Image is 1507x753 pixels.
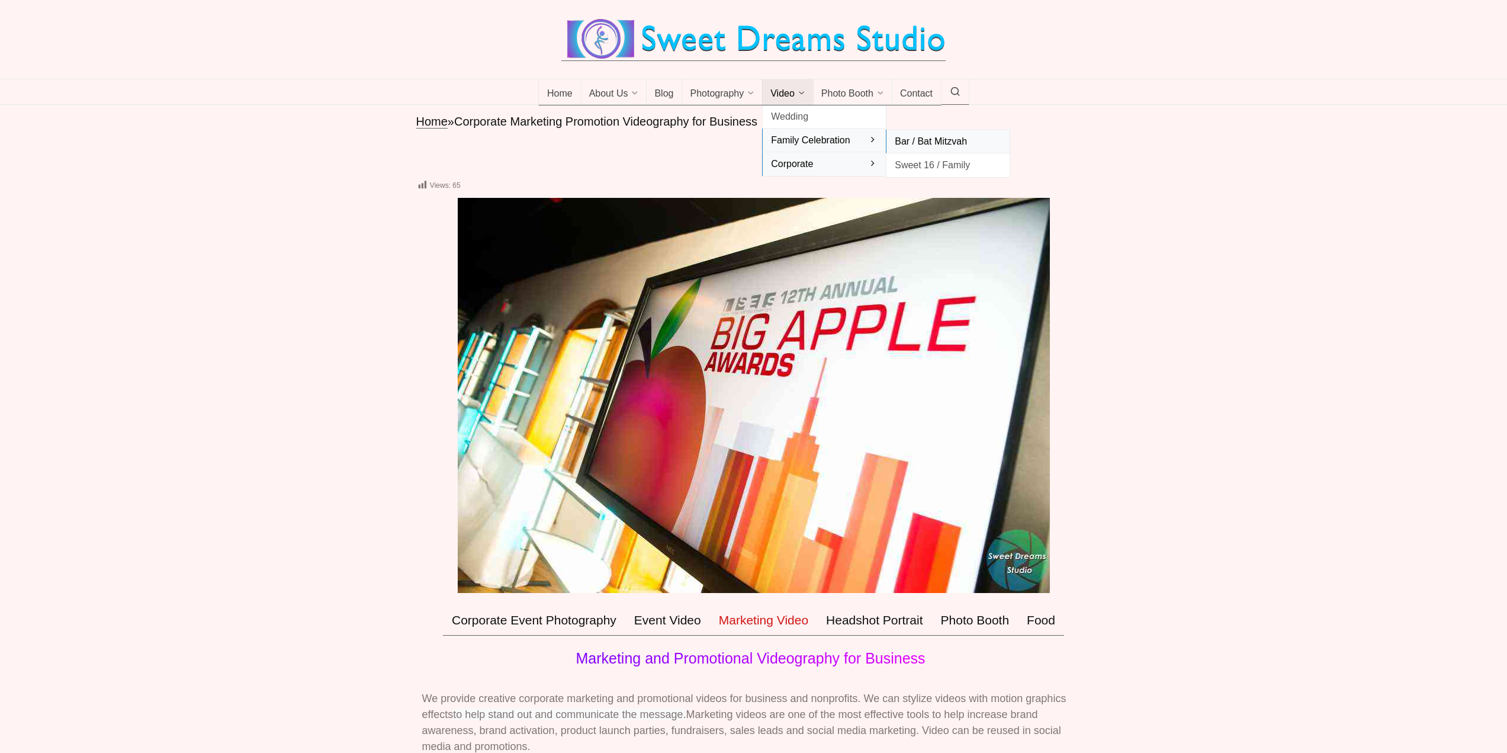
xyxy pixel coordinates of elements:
span: Family Celebration [771,132,878,148]
a: Blog [646,79,682,105]
a: Bar / Bat Mitzvah [886,130,1010,153]
a: Sweet 16 / Family [886,153,1010,177]
span: » [448,115,454,128]
span: Blog [654,88,673,100]
a: Home [416,115,448,129]
span: Corporate [771,156,878,172]
span: Photo Booth [821,88,873,100]
span: 65 [452,181,460,190]
a: Video [762,79,814,105]
span: Bar / Bat Mitzvah [895,133,1001,149]
span: Video [770,88,795,100]
span: to help stand out and communicate the message. [453,709,686,720]
a: Headshot Portrait [817,605,931,636]
span: Wedding [771,108,878,124]
a: Family Celebration [762,129,886,152]
a: Wedding [762,105,886,129]
a: Corporate [762,152,886,175]
span: Corporate Marketing Promotion Videography for Business [454,115,757,128]
span: Home [547,88,573,100]
a: Marketing Video [710,605,817,636]
nav: breadcrumbs [416,114,1091,130]
span: About Us [589,88,628,100]
a: Photo Booth [813,79,892,105]
span: Contact [900,88,933,100]
a: Contact [892,79,942,105]
a: About Us [581,79,647,105]
a: Event Video [625,605,710,636]
span: Sweet 16 / Family [895,157,1001,173]
a: Photo Booth [932,605,1018,636]
span: Photography [690,88,744,100]
img: Best Wedding Event Photography Photo Booth Videography NJ NY [561,18,946,60]
a: Photography [682,79,763,105]
a: Food [1018,605,1064,636]
span: Views: [430,181,451,190]
a: Home [538,79,581,105]
img: corporate event party photographer photography new jersey new york city awards show conference pl... [458,198,1050,593]
a: Corporate Event Photography [443,605,625,636]
span: Marketing and Promotional Videography for Business [576,650,925,667]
